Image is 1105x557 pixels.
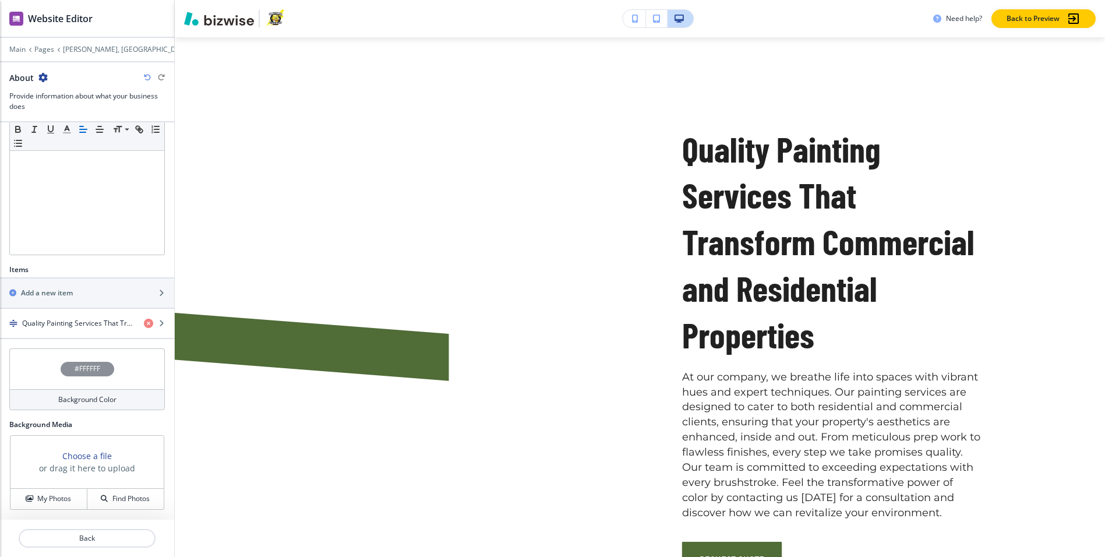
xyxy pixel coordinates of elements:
[63,45,192,54] button: [PERSON_NAME], [GEOGRAPHIC_DATA]
[9,435,165,510] div: Choose a fileor drag it here to uploadMy PhotosFind Photos
[112,493,150,504] h4: Find Photos
[9,348,165,410] button: #FFFFFFBackground Color
[87,489,164,509] button: Find Photos
[9,91,165,112] h3: Provide information about what your business does
[9,12,23,26] img: editor icon
[9,319,17,327] img: Drag
[34,45,54,54] button: Pages
[75,364,100,374] h4: #FFFFFF
[991,9,1096,28] button: Back to Preview
[184,12,254,26] img: Bizwise Logo
[37,493,71,504] h4: My Photos
[10,489,87,509] button: My Photos
[28,12,93,26] h2: Website Editor
[9,72,34,84] h2: About
[19,529,156,548] button: Back
[264,9,287,28] img: Your Logo
[682,370,980,521] p: At our company, we breathe life into spaces with vibrant hues and expert techniques. Our painting...
[62,450,112,462] button: Choose a file
[21,288,73,298] h2: Add a new item
[20,533,154,544] p: Back
[9,265,29,275] h2: Items
[9,419,165,430] h2: Background Media
[1007,13,1060,24] p: Back to Preview
[682,126,980,358] h2: Quality Painting Services That Transform Commercial and Residential Properties
[9,45,26,54] button: Main
[946,13,982,24] h3: Need help?
[22,318,135,329] h4: Quality Painting Services That Transform Commercial and Residential Properties
[58,394,116,405] h4: Background Color
[39,462,135,474] h3: or drag it here to upload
